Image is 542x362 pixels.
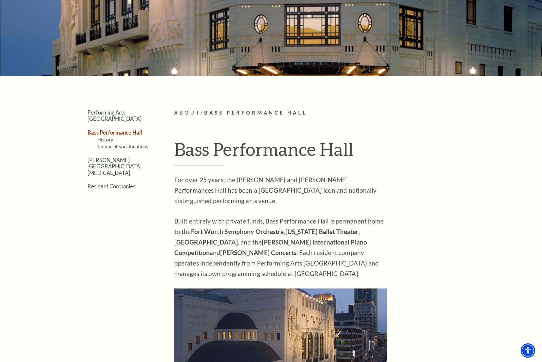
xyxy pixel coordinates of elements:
a: Performing Arts [GEOGRAPHIC_DATA] [87,109,142,122]
a: Resident Companies [87,183,135,189]
a: Technical Specifications [97,144,148,149]
strong: [PERSON_NAME] Concerts [220,249,296,256]
p: For over 25 years, the [PERSON_NAME] and [PERSON_NAME] Performances Hall has been a [GEOGRAPHIC_D... [174,175,387,206]
a: Bass Performance Hall [87,129,142,136]
p: Built entirely with private funds, Bass Performance Hall is permanent home to the , , , and the a... [174,216,387,279]
strong: [GEOGRAPHIC_DATA] [174,238,238,246]
div: Accessibility Menu [521,343,535,358]
p: / [174,109,474,117]
h1: Bass Performance Hall [174,138,474,165]
strong: Fort Worth Symphony Orchestra [191,228,284,235]
span: About [174,110,201,116]
a: History [97,137,113,142]
span: Bass Performance Hall [204,110,307,116]
strong: [PERSON_NAME] International Piano Competition [174,238,367,256]
a: [PERSON_NAME][GEOGRAPHIC_DATA][MEDICAL_DATA] [87,157,142,176]
strong: [US_STATE] Ballet Theater [285,228,359,235]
